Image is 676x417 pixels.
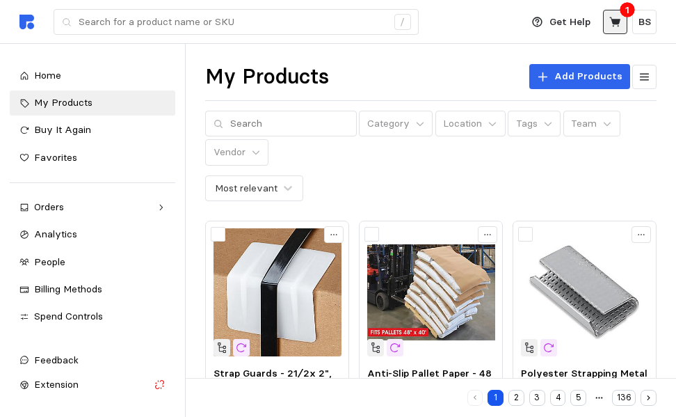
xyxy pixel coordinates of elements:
[632,10,657,34] button: BS
[529,64,630,89] button: Add Products
[34,200,151,215] div: Orders
[34,69,61,81] span: Home
[612,390,636,406] button: 136
[10,304,175,329] a: Spend Controls
[10,91,175,116] a: My Products
[508,111,561,137] button: Tags
[443,116,482,132] p: Location
[435,111,506,137] button: Location
[79,10,387,35] input: Search for a product name or SKU
[34,255,65,268] span: People
[10,331,175,356] a: Vendors
[34,310,103,322] span: Spend Controls
[367,228,495,356] img: S-15272_txt_USEng
[34,337,71,349] span: Vendors
[230,111,348,136] input: Search
[529,390,545,406] button: 3
[34,283,102,295] span: Billing Methods
[571,116,597,132] p: Team
[34,123,91,136] span: Buy It Again
[625,2,629,17] p: 1
[10,250,175,275] a: People
[638,15,651,30] p: BS
[521,367,647,395] span: Polyester Strapping Metal Seals - Gripper,5⁄8"
[570,390,586,406] button: 5
[205,139,268,166] button: Vendor
[359,111,433,137] button: Category
[516,116,538,132] p: Tags
[34,151,77,164] span: Favorites
[367,116,410,132] p: Category
[524,9,599,36] button: Get Help
[10,118,175,143] a: Buy It Again
[34,354,79,366] span: Feedback
[205,63,329,91] h1: My Products
[10,372,175,398] button: Extension
[554,69,622,84] p: Add Products
[19,15,34,29] img: svg%3e
[10,277,175,302] a: Billing Methods
[10,222,175,247] a: Analytics
[550,390,566,406] button: 4
[563,111,620,137] button: Team
[549,15,590,30] p: Get Help
[214,228,341,356] img: S-765
[34,378,79,391] span: Extension
[508,390,524,406] button: 2
[10,145,175,171] a: Favorites
[214,367,332,395] span: Strap Guards - 21⁄2x 2", White
[34,228,77,240] span: Analytics
[214,145,246,160] p: Vendor
[488,390,504,406] button: 1
[10,63,175,88] a: Home
[34,96,92,109] span: My Products
[521,228,649,356] img: S-2158
[10,348,175,373] button: Feedback
[367,367,492,395] span: Anti-Slip Pallet Paper - 48 x 40"
[10,195,175,220] a: Orders
[215,181,277,196] div: Most relevant
[394,14,411,31] div: /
